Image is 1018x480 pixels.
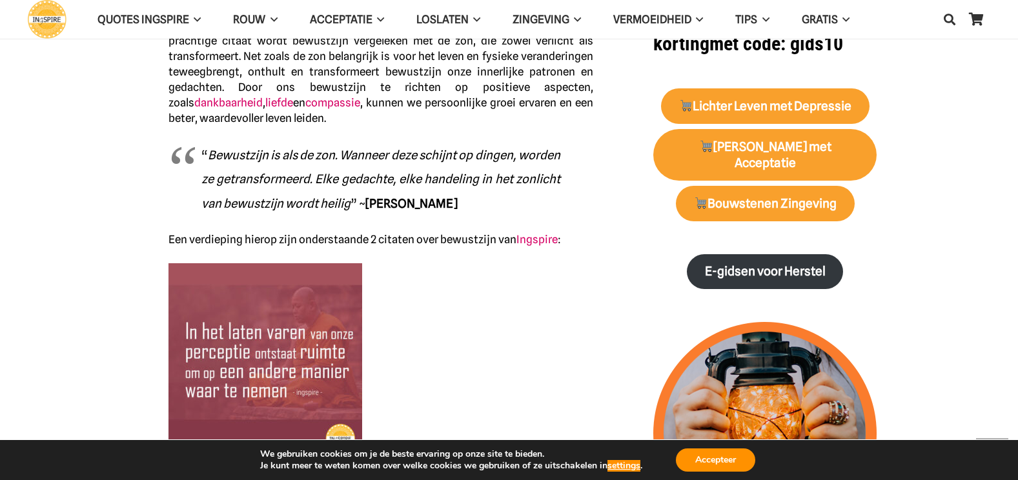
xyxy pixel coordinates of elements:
img: 🛒 [680,99,692,112]
a: Terug naar top [976,438,1008,470]
p: Je kunt meer te weten komen over welke cookies we gebruiken of ze uitschakelen in . [260,460,642,472]
strong: Bouwstenen Zingeving [694,196,837,211]
strong: [PERSON_NAME] [365,196,458,210]
span: “ ” ~ [201,148,560,210]
span: GRATIS Menu [838,3,850,35]
span: Zingeving [513,13,569,26]
strong: E-gidsen voor Herstel [705,264,826,279]
a: VERMOEIDHEIDVERMOEIDHEID Menu [597,3,719,36]
em: Bewustzijn is als de zon. Wanneer deze schijnt op dingen, worden ze getransformeerd. Elke gedacht... [201,148,560,210]
span: QUOTES INGSPIRE [97,13,189,26]
button: settings [607,460,640,472]
span: Acceptatie Menu [372,3,384,35]
span: ROUW Menu [265,3,277,35]
img: Diepzinnige spreuk over loslaten van Inge Ingspire: In het laten varen van onze perceptie ontstaa... [168,263,362,457]
a: Ingspire [516,233,558,246]
a: LoslatenLoslaten Menu [400,3,496,36]
a: E-gidsen voor Herstel [687,254,843,290]
button: Accepteer [676,448,755,472]
span: TIPS Menu [757,3,769,35]
a: 🛒Bouwstenen Zingeving [676,186,855,221]
img: 🛒 [700,140,712,152]
span: QUOTES INGSPIRE Menu [189,3,201,35]
span: Zingeving Menu [569,3,581,35]
span: ROUW [233,13,265,26]
img: 🛒 [695,197,707,209]
a: dankbaarheid [194,96,263,109]
span: GRATIS [802,13,838,26]
strong: Lichter Leven met Depressie [679,99,852,114]
p: We gebruiken cookies om je de beste ervaring op onze site te bieden. [260,448,642,460]
a: liefde [265,96,293,109]
a: 🛒[PERSON_NAME] met Acceptatie [653,129,877,181]
p: Mooi spreuk van de [DEMOGRAPHIC_DATA] spirituele leider . In dit prachtige citaat wordt bewustzij... [168,17,593,126]
span: VERMOEIDHEID Menu [691,3,703,35]
a: TIPSTIPS Menu [719,3,785,36]
a: Zoeken [937,3,962,35]
a: QUOTES INGSPIREQUOTES INGSPIRE Menu [81,3,217,36]
span: Acceptatie [310,13,372,26]
strong: [PERSON_NAME] met Acceptatie [699,139,831,170]
a: 🛒Lichter Leven met Depressie [661,88,870,124]
a: GRATISGRATIS Menu [786,3,866,36]
span: Loslaten [416,13,469,26]
p: Een verdieping hierop zijn onderstaande 2 citaten over bewustzijn van : [168,232,593,247]
a: compassie [305,96,360,109]
span: TIPS [735,13,757,26]
a: ROUWROUW Menu [217,3,293,36]
a: AcceptatieAcceptatie Menu [294,3,400,36]
span: VERMOEIDHEID [613,13,691,26]
span: Loslaten Menu [469,3,480,35]
a: ZingevingZingeving Menu [496,3,597,36]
